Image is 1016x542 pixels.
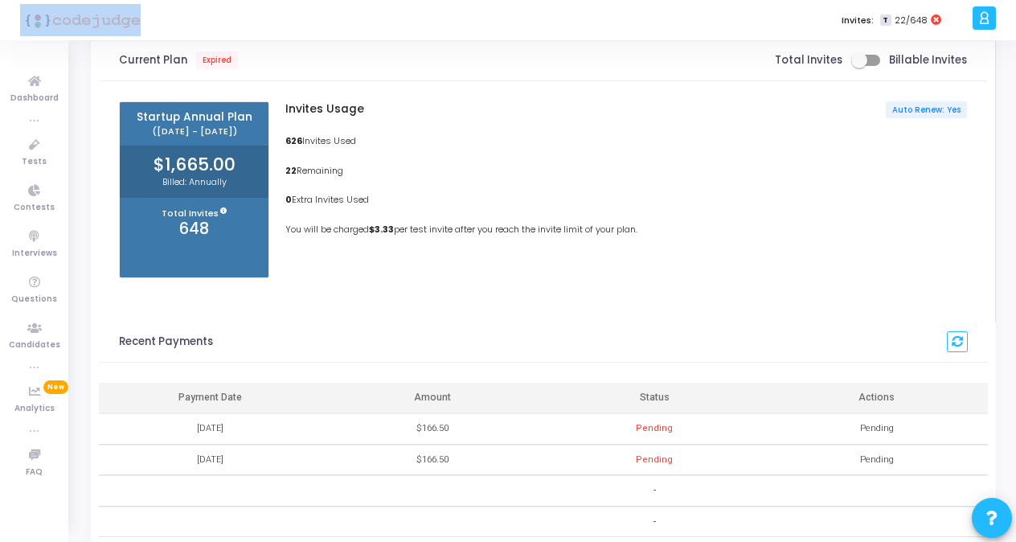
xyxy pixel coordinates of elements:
span: Candidates [9,339,60,352]
div: Pending [636,454,673,467]
th: Payment Date [99,383,322,414]
h3: Recent Payments [119,335,213,348]
div: [DATE] [197,454,223,467]
div: $166.50 [416,422,449,436]
span: Tests [22,155,47,169]
p: Billed: Annually [120,175,268,189]
div: Pending [636,422,673,436]
span: Auto Renew: Yes [892,105,961,115]
b: 626 [285,134,302,147]
label: Invites: [842,14,874,27]
b: 0 [285,193,292,206]
span: Pending [860,454,894,467]
th: Actions [766,383,989,414]
span: Billable Invites [889,54,967,67]
span: 22/648 [895,14,928,27]
h2: $1,665.00 [120,154,268,175]
b: $3.33 [369,223,394,236]
span: Pending [860,422,894,436]
span: Total Invites [775,54,842,67]
span: Contests [14,201,55,215]
img: logo [20,4,141,36]
h5: Invites Usage [285,103,364,117]
span: - [653,484,656,498]
p: Total Invites [120,207,268,220]
span: Dashboard [10,92,59,105]
span: - [653,515,656,529]
span: New [43,380,68,394]
span: Questions [11,293,57,306]
span: T [880,14,891,27]
p: You will be charged per test invite after you reach the invite limit of your plan. [285,223,967,236]
div: $166.50 [416,454,449,467]
div: [DATE] [197,422,223,436]
h3: 648 [120,220,268,238]
span: Startup Annual Plan [129,111,260,125]
span: Expired [196,51,238,69]
span: Analytics [14,402,55,416]
th: Status [543,383,766,414]
b: 22 [285,164,297,177]
span: FAQ [26,466,43,479]
p: Invites Used [285,134,967,148]
p: Remaining [285,164,967,178]
th: Amount [322,383,544,414]
span: Current Plan [119,51,238,69]
p: Extra Invites Used [285,193,967,207]
span: Interviews [12,247,57,261]
span: ([DATE] - [DATE]) [129,126,260,137]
